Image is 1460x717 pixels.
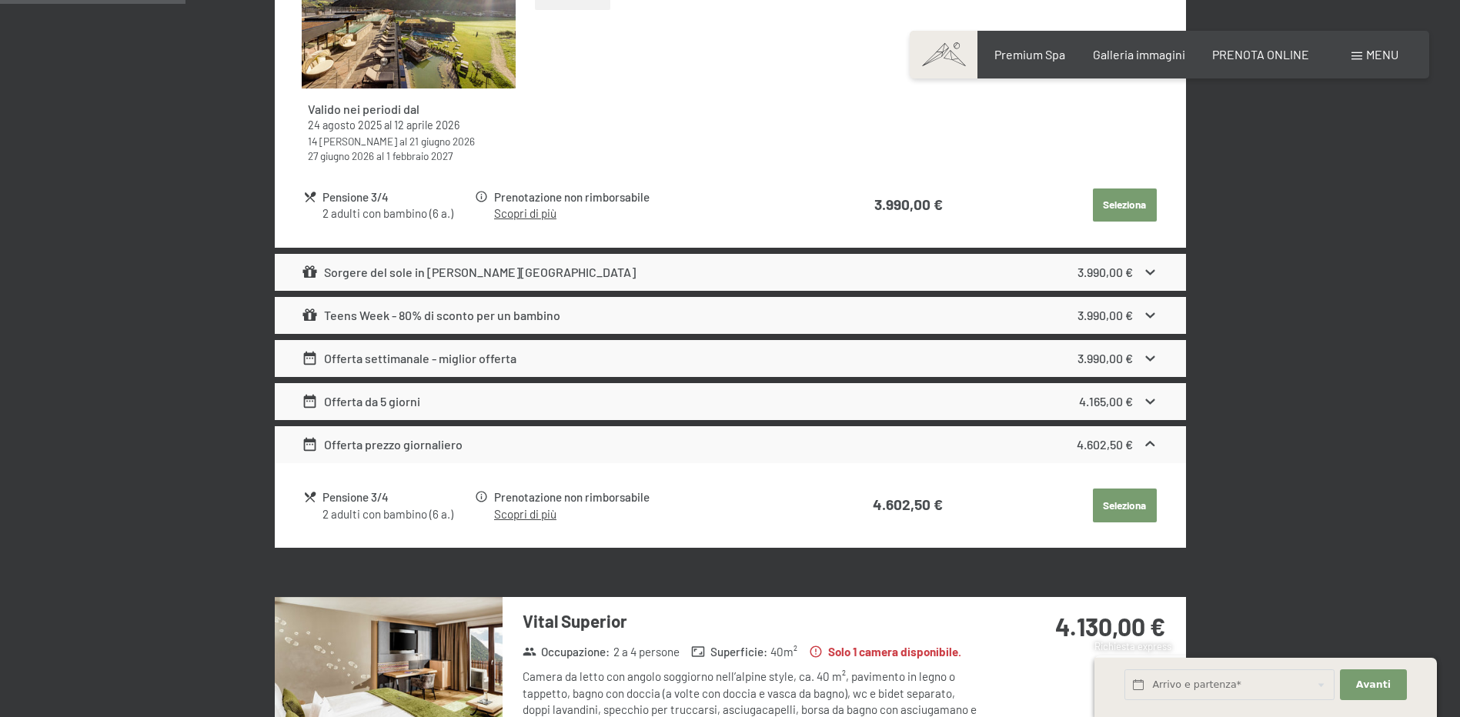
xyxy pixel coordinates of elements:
[308,149,374,162] time: 27/06/2026
[409,135,475,148] time: 21/06/2026
[1212,47,1309,62] a: PRENOTA ONLINE
[494,507,556,521] a: Scopri di più
[494,188,814,206] div: Prenotazione non rimborsabile
[1093,47,1185,62] a: Galleria immagini
[1055,612,1165,641] strong: 4.130,00 €
[394,118,459,132] time: 12/04/2026
[308,118,382,132] time: 24/08/2025
[809,644,961,660] strong: Solo 1 camera disponibile.
[1356,678,1391,692] span: Avanti
[322,205,473,222] div: 2 adulti con bambino (6 a.)
[275,426,1186,463] div: Offerta prezzo giornaliero4.602,50 €
[523,644,610,660] strong: Occupazione :
[302,349,516,368] div: Offerta settimanale - miglior offerta
[302,263,636,282] div: Sorgere del sole in [PERSON_NAME][GEOGRAPHIC_DATA]
[302,392,420,411] div: Offerta da 5 giorni
[275,254,1186,291] div: Sorgere del sole in [PERSON_NAME][GEOGRAPHIC_DATA]3.990,00 €
[386,149,453,162] time: 01/02/2027
[302,435,463,454] div: Offerta prezzo giornaliero
[275,383,1186,420] div: Offerta da 5 giorni4.165,00 €
[770,644,797,660] span: 40 m²
[613,644,680,660] span: 2 a 4 persone
[994,47,1065,62] a: Premium Spa
[691,644,767,660] strong: Superficie :
[308,102,419,116] strong: Valido nei periodi dal
[1077,437,1133,452] strong: 4.602,50 €
[302,306,560,325] div: Teens Week - 80% di sconto per un bambino
[494,489,814,506] div: Prenotazione non rimborsabile
[1340,669,1406,701] button: Avanti
[275,340,1186,377] div: Offerta settimanale - miglior offerta3.990,00 €
[322,506,473,522] div: 2 adulti con bambino (6 a.)
[1077,351,1133,365] strong: 3.990,00 €
[1366,47,1398,62] span: Menu
[275,297,1186,334] div: Teens Week - 80% di sconto per un bambino3.990,00 €
[523,609,981,633] h3: Vital Superior
[1079,394,1133,409] strong: 4.165,00 €
[308,118,509,133] div: al
[308,134,509,148] div: al
[308,148,509,163] div: al
[1093,188,1157,222] button: Seleziona
[874,195,943,213] strong: 3.990,00 €
[1094,640,1171,652] span: Richiesta express
[1093,489,1157,522] button: Seleziona
[1077,308,1133,322] strong: 3.990,00 €
[1077,265,1133,279] strong: 3.990,00 €
[494,206,556,220] a: Scopri di più
[308,135,397,148] time: 14/05/2026
[322,188,473,206] div: Pensione 3/4
[873,495,943,513] strong: 4.602,50 €
[322,489,473,506] div: Pensione 3/4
